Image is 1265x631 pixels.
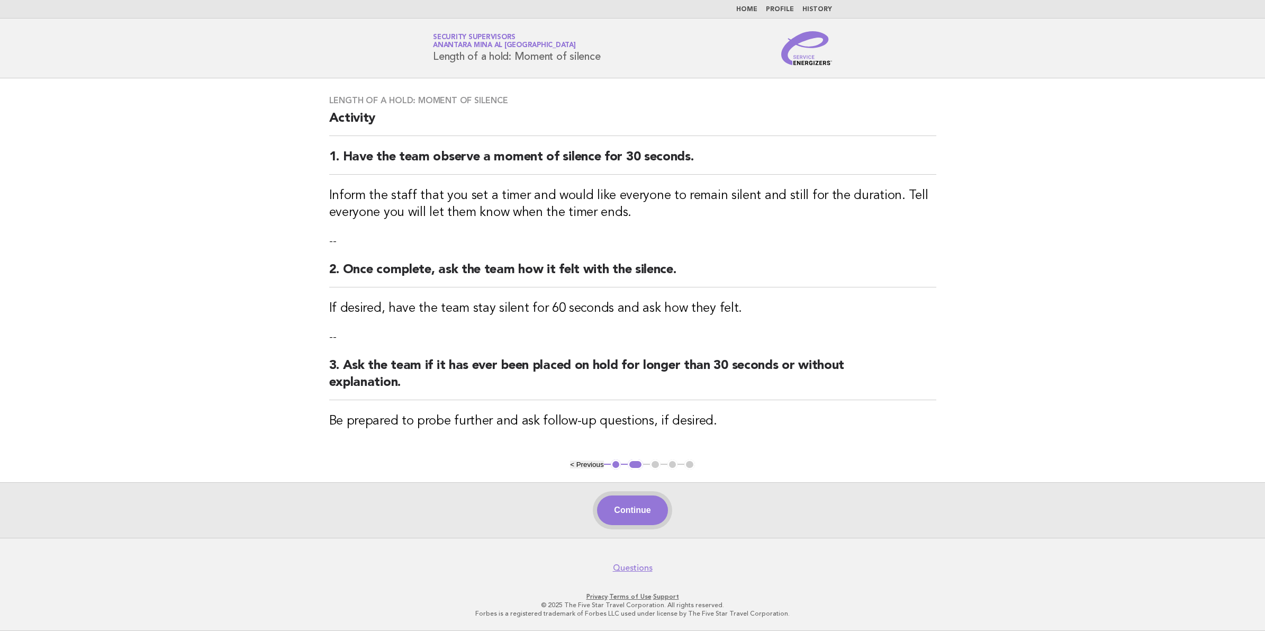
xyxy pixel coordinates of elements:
[433,34,576,49] a: Security SupervisorsAnantara Mina al [GEOGRAPHIC_DATA]
[309,601,956,609] p: © 2025 The Five Star Travel Corporation. All rights reserved.
[611,459,621,470] button: 1
[609,593,652,600] a: Terms of Use
[329,413,936,430] h3: Be prepared to probe further and ask follow-up questions, if desired.
[329,262,936,287] h2: 2. Once complete, ask the team how it felt with the silence.
[329,110,936,136] h2: Activity
[802,6,832,13] a: History
[781,31,832,65] img: Service Energizers
[329,300,936,317] h3: If desired, have the team stay silent for 60 seconds and ask how they felt.
[309,609,956,618] p: Forbes is a registered trademark of Forbes LLC used under license by The Five Star Travel Corpora...
[570,461,603,468] button: < Previous
[766,6,794,13] a: Profile
[613,563,653,573] a: Questions
[433,34,600,62] h1: Length of a hold: Moment of silence
[653,593,679,600] a: Support
[329,330,936,345] p: --
[329,357,936,400] h2: 3. Ask the team if it has ever been placed on hold for longer than 30 seconds or without explanat...
[628,459,643,470] button: 2
[433,42,576,49] span: Anantara Mina al [GEOGRAPHIC_DATA]
[736,6,757,13] a: Home
[329,95,936,106] h3: Length of a hold: Moment of silence
[329,234,936,249] p: --
[597,495,667,525] button: Continue
[586,593,608,600] a: Privacy
[329,149,936,175] h2: 1. Have the team observe a moment of silence for 30 seconds.
[329,187,936,221] h3: Inform the staff that you set a timer and would like everyone to remain silent and still for the ...
[309,592,956,601] p: · ·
